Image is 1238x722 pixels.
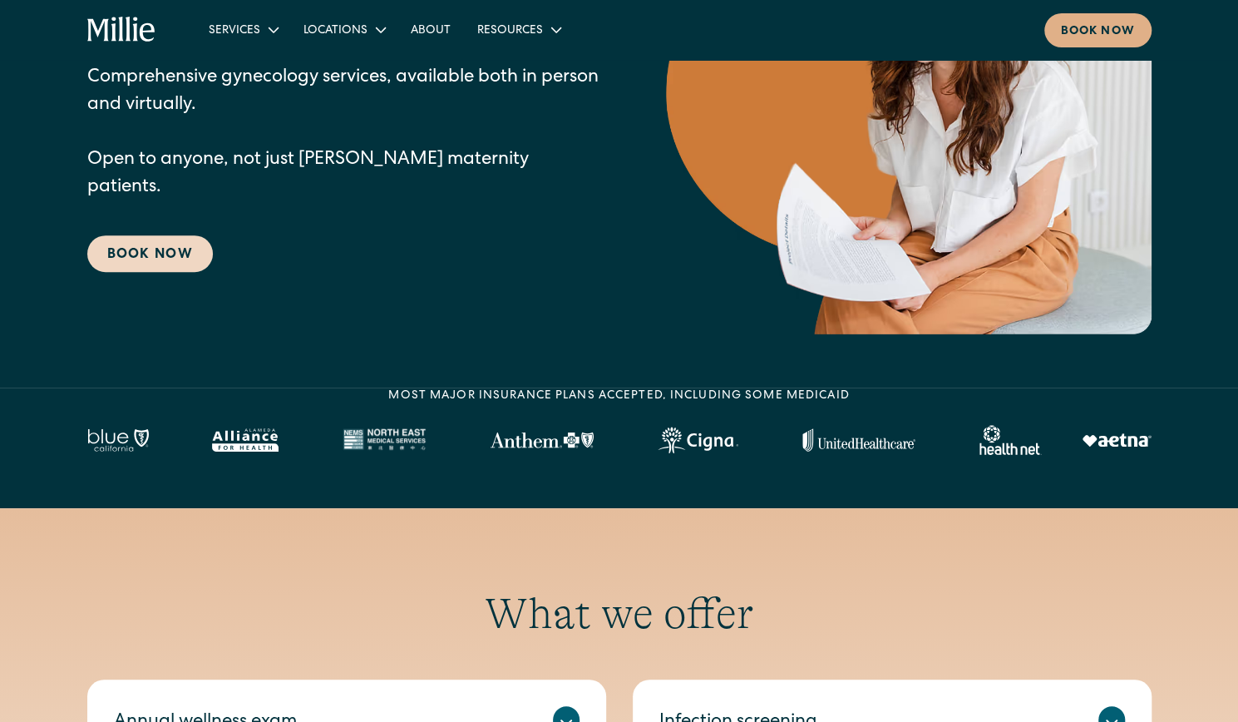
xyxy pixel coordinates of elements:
a: Book Now [87,235,213,272]
img: United Healthcare logo [802,428,915,452]
img: Anthem Logo [490,432,594,448]
div: MOST MAJOR INSURANCE PLANS ACCEPTED, INCLUDING some MEDICAID [388,388,849,405]
img: Blue California logo [87,428,149,452]
div: Locations [290,16,397,43]
p: Comprehensive gynecology services, available both in person and virtually. Open to anyone, not ju... [87,65,599,202]
img: North East Medical Services logo [343,428,426,452]
a: About [397,16,464,43]
div: Services [195,16,290,43]
h2: What we offer [87,588,1152,640]
div: Resources [464,16,573,43]
div: Resources [477,22,543,40]
img: Healthnet logo [979,425,1042,455]
a: Book now [1044,13,1152,47]
div: Locations [303,22,367,40]
img: Aetna logo [1082,433,1152,447]
a: home [87,17,156,43]
div: Book now [1061,23,1135,41]
div: Services [209,22,260,40]
img: Alameda Alliance logo [212,428,278,452]
img: Cigna logo [658,427,738,453]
